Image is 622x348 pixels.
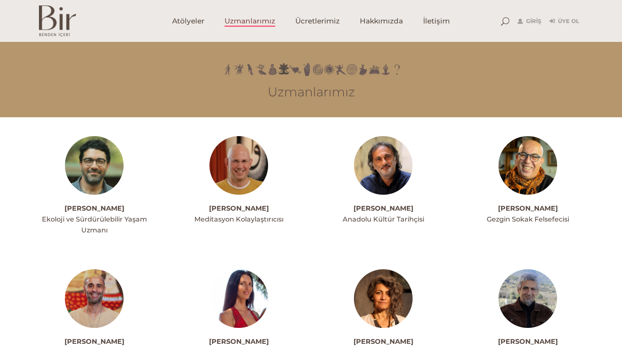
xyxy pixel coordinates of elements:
a: [PERSON_NAME] [354,204,413,212]
img: alinakiprofil--300x300.jpg [498,136,557,195]
img: amberprofil1-300x300.jpg [209,269,268,328]
img: arbilprofilfoto-300x300.jpg [354,269,413,328]
a: [PERSON_NAME] [354,338,413,345]
span: Ücretlerimiz [295,16,340,26]
h3: Uzmanlarımız [39,85,583,100]
a: [PERSON_NAME] [209,204,269,212]
a: Giriş [518,16,541,26]
a: [PERSON_NAME] [65,204,124,212]
a: [PERSON_NAME] [498,338,558,345]
img: Koray_Arham_Mincinozlu_002_copy-300x300.jpg [498,269,557,328]
span: Uzmanlarımız [225,16,275,26]
span: Hakkımızda [360,16,403,26]
a: [PERSON_NAME] [209,338,269,345]
img: alperakprofil-300x300.jpg [65,269,124,328]
img: ahmetacarprofil--300x300.jpg [65,136,124,195]
span: Ekoloji ve Sürdürülebilir Yaşam Uzmanı [42,215,147,234]
a: [PERSON_NAME] [65,338,124,345]
img: meditasyon-ahmet-1-300x300.jpg [209,136,268,195]
a: Üye Ol [550,16,579,26]
span: Anadolu Kültür Tarihçisi [343,215,424,223]
a: [PERSON_NAME] [498,204,558,212]
span: Meditasyon Kolaylaştırıcısı [194,215,284,223]
span: Atölyeler [172,16,204,26]
span: Gezgin Sokak Felsefecisi [487,215,569,223]
img: Ali_Canip_Olgunlu_003_copy-300x300.jpg [354,136,413,195]
span: İletişim [423,16,450,26]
